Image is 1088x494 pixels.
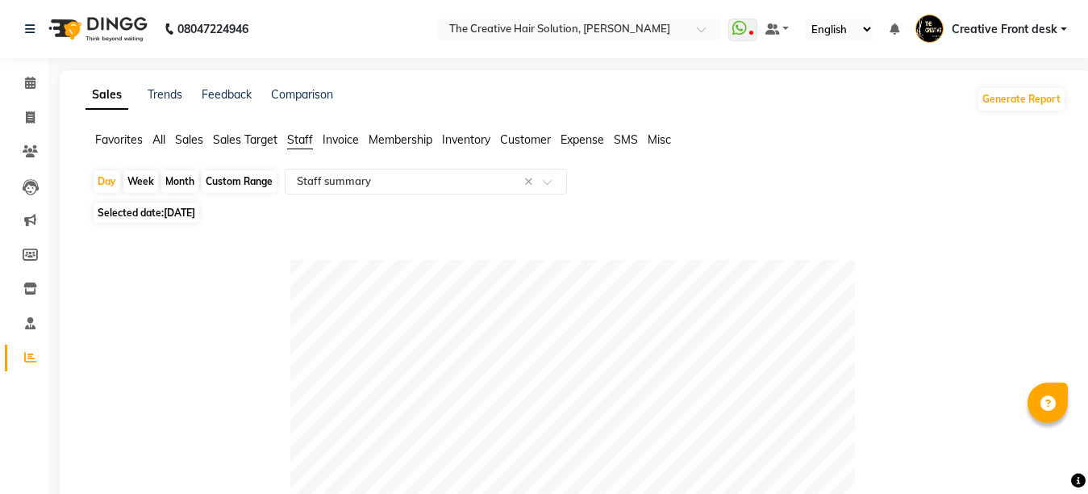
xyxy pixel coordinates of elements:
a: Comparison [271,87,333,102]
span: Creative Front desk [952,21,1057,38]
span: Clear all [524,174,538,190]
span: All [152,132,165,147]
div: Custom Range [202,170,277,193]
span: Inventory [442,132,490,147]
div: Day [94,170,120,193]
span: SMS [614,132,638,147]
div: Week [123,170,158,193]
span: Membership [369,132,432,147]
div: Month [161,170,198,193]
iframe: chat widget [1020,429,1072,478]
span: [DATE] [164,207,195,219]
span: Invoice [323,132,359,147]
span: Misc [648,132,671,147]
a: Trends [148,87,182,102]
span: Customer [500,132,551,147]
img: logo [41,6,152,52]
img: Creative Front desk [915,15,944,43]
a: Feedback [202,87,252,102]
span: Sales [175,132,203,147]
span: Sales Target [213,132,277,147]
span: Expense [561,132,604,147]
span: Favorites [95,132,143,147]
button: Generate Report [978,88,1065,111]
span: Staff [287,132,313,147]
span: Selected date: [94,203,199,223]
b: 08047224946 [177,6,248,52]
a: Sales [85,81,128,110]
